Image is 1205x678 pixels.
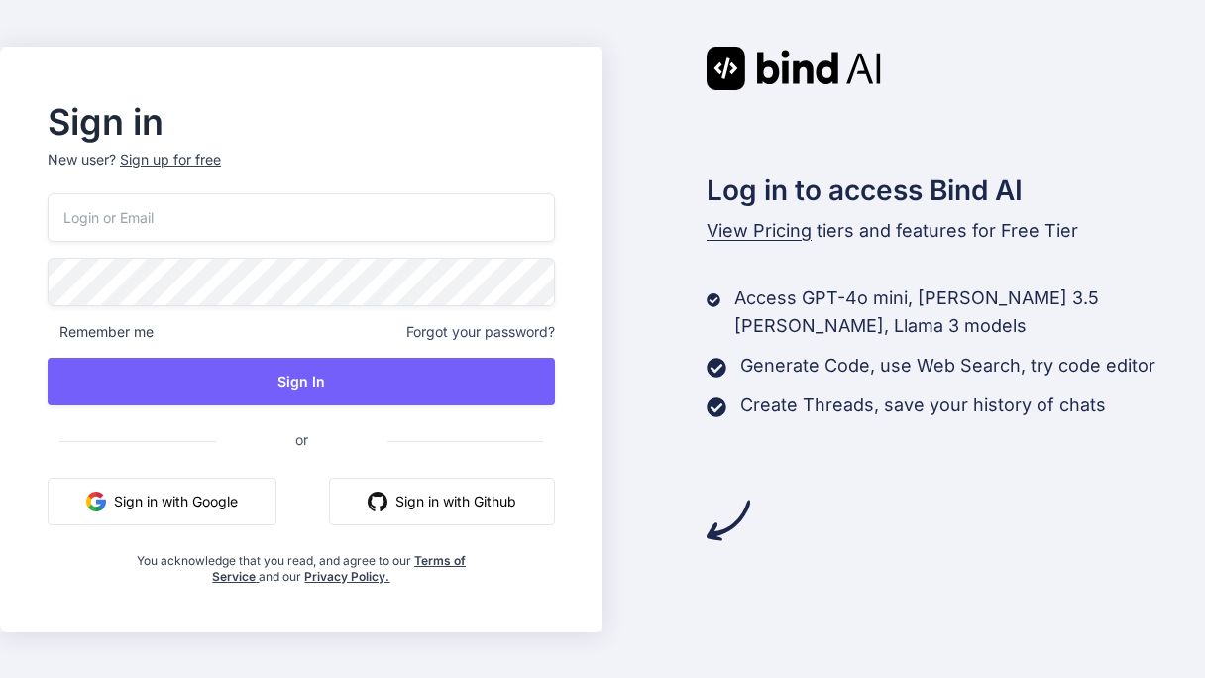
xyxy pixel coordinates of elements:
[734,284,1205,340] p: Access GPT-4o mini, [PERSON_NAME] 3.5 [PERSON_NAME], Llama 3 models
[48,478,276,525] button: Sign in with Google
[304,569,389,584] a: Privacy Policy.
[707,47,881,90] img: Bind AI logo
[740,352,1155,380] p: Generate Code, use Web Search, try code editor
[329,478,555,525] button: Sign in with Github
[48,150,555,193] p: New user?
[707,499,750,542] img: arrow
[132,541,470,585] div: You acknowledge that you read, and agree to our and our
[368,492,387,511] img: github
[212,553,466,584] a: Terms of Service
[707,220,812,241] span: View Pricing
[740,392,1106,419] p: Create Threads, save your history of chats
[48,193,555,242] input: Login or Email
[86,492,106,511] img: google
[216,415,387,464] span: or
[406,322,555,342] span: Forgot your password?
[48,358,555,405] button: Sign In
[707,169,1205,211] h2: Log in to access Bind AI
[120,150,221,169] div: Sign up for free
[48,322,154,342] span: Remember me
[48,106,555,138] h2: Sign in
[707,217,1205,245] p: tiers and features for Free Tier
